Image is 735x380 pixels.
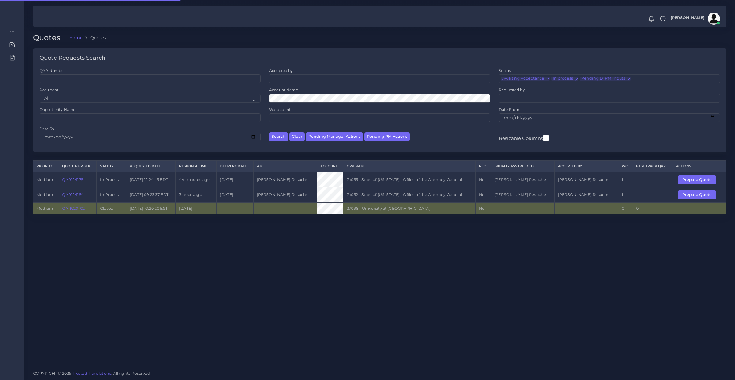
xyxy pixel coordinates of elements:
[475,187,491,202] td: No
[678,190,716,199] button: Prepare Quote
[364,132,410,141] button: Pending PM Actions
[62,206,85,211] a: QAR020102
[82,35,106,41] li: Quotes
[618,172,632,187] td: 1
[668,13,722,25] a: [PERSON_NAME]avatar
[62,192,84,197] a: QAR124154
[72,371,111,376] a: Trusted Translations
[217,161,253,172] th: Delivery Date
[554,187,618,202] td: [PERSON_NAME] Resuche
[58,161,97,172] th: Quote Number
[253,187,317,202] td: [PERSON_NAME] Resuche
[317,161,343,172] th: Account
[269,68,293,73] label: Accepted by
[40,68,65,73] label: QAR Number
[678,175,716,184] button: Prepare Quote
[343,202,476,214] td: 27098 - University at [GEOGRAPHIC_DATA]
[491,172,555,187] td: [PERSON_NAME] Resuche
[33,370,150,377] span: COPYRIGHT © 2025
[111,370,150,377] span: , All rights Reserved
[40,55,105,62] h4: Quote Requests Search
[618,187,632,202] td: 1
[97,187,126,202] td: In Process
[253,161,317,172] th: AM
[40,87,58,92] label: Recurrent
[126,187,175,202] td: [DATE] 09:23:37 EDT
[475,172,491,187] td: No
[269,107,291,112] label: Wordcount
[40,107,75,112] label: Opportunity Name
[36,206,53,211] span: medium
[269,132,288,141] button: Search
[36,192,53,197] span: medium
[580,77,631,81] li: Pending DTPM Inputs
[475,202,491,214] td: No
[175,187,216,202] td: 3 hours ago
[97,161,126,172] th: Status
[554,172,618,187] td: [PERSON_NAME] Resuche
[69,35,83,41] a: Home
[62,177,83,182] a: QAR124175
[678,177,721,182] a: Prepare Quote
[175,172,216,187] td: 44 minutes ago
[126,161,175,172] th: Requested Date
[343,161,476,172] th: Opp Name
[40,126,54,131] label: Date To
[554,161,618,172] th: Accepted by
[217,187,253,202] td: [DATE]
[501,77,550,81] li: Awaiting Acceptance
[551,77,578,81] li: In process
[33,33,65,42] h2: Quotes
[343,172,476,187] td: 74055 - State of [US_STATE] - Office of the Attorney General
[253,172,317,187] td: [PERSON_NAME] Resuche
[289,132,305,141] button: Clear
[343,187,476,202] td: 74052 - State of [US_STATE] - Office of the Attorney General
[97,202,126,214] td: Closed
[33,161,58,172] th: Priority
[217,172,253,187] td: [DATE]
[499,134,549,142] label: Resizable Columns
[36,177,53,182] span: medium
[126,202,175,214] td: [DATE] 10:20:20 EST
[499,87,525,92] label: Requested by
[672,161,726,172] th: Actions
[499,107,519,112] label: Date From
[175,161,216,172] th: Response Time
[618,161,632,172] th: WC
[678,192,721,197] a: Prepare Quote
[632,161,672,172] th: Fast Track QAR
[543,134,549,142] input: Resizable Columns
[269,87,298,92] label: Account Name
[632,202,672,214] td: 0
[126,172,175,187] td: [DATE] 12:24:45 EDT
[97,172,126,187] td: In Process
[499,68,511,73] label: Status
[491,161,555,172] th: Initially Assigned to
[306,132,363,141] button: Pending Manager Actions
[618,202,632,214] td: 0
[175,202,216,214] td: [DATE]
[671,16,704,20] span: [PERSON_NAME]
[491,187,555,202] td: [PERSON_NAME] Resuche
[708,13,720,25] img: avatar
[475,161,491,172] th: REC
